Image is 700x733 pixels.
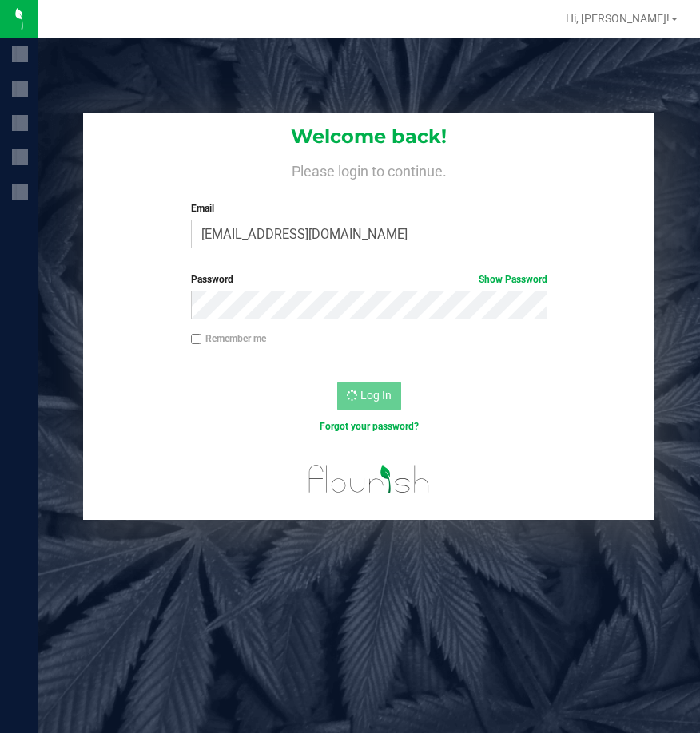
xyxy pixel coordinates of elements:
[360,389,392,402] span: Log In
[337,382,401,410] button: Log In
[320,421,419,432] a: Forgot your password?
[298,450,441,508] img: flourish_logo.svg
[191,274,233,285] span: Password
[191,334,202,345] input: Remember me
[83,126,654,147] h1: Welcome back!
[191,201,548,216] label: Email
[479,274,547,285] a: Show Password
[566,12,670,25] span: Hi, [PERSON_NAME]!
[191,331,266,346] label: Remember me
[83,160,654,179] h4: Please login to continue.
